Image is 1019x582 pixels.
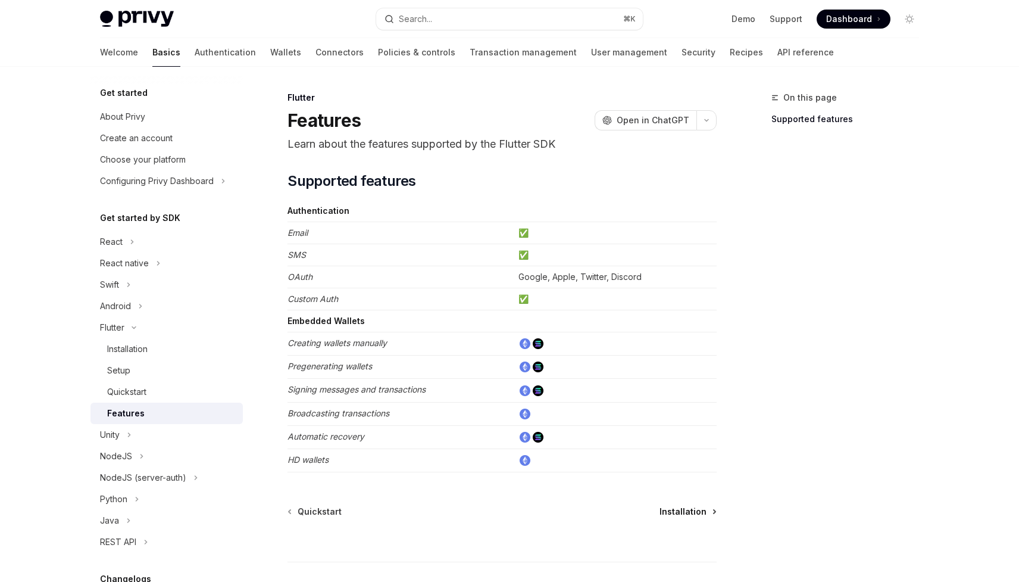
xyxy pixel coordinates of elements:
em: Pregenerating wallets [287,361,372,371]
div: NodeJS (server-auth) [100,471,186,485]
a: Support [770,13,802,25]
button: Open in ChatGPT [595,110,696,130]
strong: Authentication [287,206,349,216]
button: Configuring Privy Dashboard [90,170,243,192]
div: Installation [107,342,148,356]
a: Welcome [100,38,138,67]
em: OAuth [287,272,312,282]
strong: Embedded Wallets [287,316,365,326]
a: Demo [732,13,755,25]
a: User management [591,38,667,67]
span: Dashboard [826,13,872,25]
div: Quickstart [107,385,146,399]
a: API reference [777,38,834,67]
img: ethereum.png [520,338,530,349]
a: Supported features [771,110,929,129]
img: ethereum.png [520,362,530,372]
a: Security [682,38,715,67]
div: Features [107,406,145,421]
span: Installation [659,506,707,518]
a: Choose your platform [90,149,243,170]
div: About Privy [100,110,145,124]
a: Quickstart [289,506,342,518]
td: ✅ [514,222,717,244]
button: Toggle dark mode [900,10,919,29]
span: ⌘ K [623,14,636,24]
button: React native [90,253,243,274]
div: React [100,235,123,249]
em: Automatic recovery [287,431,364,441]
img: ethereum.png [520,455,530,466]
img: ethereum.png [520,385,530,396]
button: Flutter [90,317,243,338]
button: Python [90,488,243,510]
button: React [90,231,243,253]
em: Email [287,228,308,238]
a: Features [90,403,243,424]
img: solana.png [533,362,543,372]
button: NodeJS [90,446,243,467]
a: Dashboard [817,10,890,29]
button: Android [90,295,243,317]
a: Wallets [270,38,301,67]
a: Policies & controls [378,38,455,67]
img: ethereum.png [520,432,530,443]
div: Android [100,299,131,313]
em: HD wallets [287,455,329,465]
button: Search...⌘K [376,8,643,30]
a: Create an account [90,127,243,149]
div: Choose your platform [100,152,186,167]
a: About Privy [90,106,243,127]
div: Configuring Privy Dashboard [100,174,214,188]
button: Swift [90,274,243,295]
div: Flutter [100,320,124,335]
div: React native [100,256,149,270]
a: Installation [659,506,715,518]
h1: Features [287,110,361,131]
em: SMS [287,250,306,260]
a: Setup [90,360,243,381]
a: Recipes [730,38,763,67]
td: ✅ [514,244,717,266]
img: light logo [100,11,174,27]
h5: Get started [100,86,148,100]
em: Signing messages and transactions [287,384,426,394]
a: Basics [152,38,180,67]
a: Quickstart [90,381,243,403]
img: ethereum.png [520,409,530,419]
div: NodeJS [100,449,132,463]
button: REST API [90,531,243,553]
div: Create an account [100,131,173,145]
img: solana.png [533,338,543,349]
td: Google, Apple, Twitter, Discord [514,266,717,288]
span: Supported features [287,172,415,191]
em: Custom Auth [287,294,338,304]
em: Broadcasting transactions [287,408,389,418]
p: Learn about the features supported by the Flutter SDK [287,136,717,152]
div: Unity [100,428,120,442]
div: Swift [100,278,119,292]
td: ✅ [514,288,717,310]
div: Search... [399,12,432,26]
button: Java [90,510,243,531]
img: solana.png [533,385,543,396]
a: Authentication [195,38,256,67]
em: Creating wallets manually [287,338,387,348]
a: Transaction management [470,38,577,67]
div: Setup [107,363,130,378]
h5: Get started by SDK [100,211,180,225]
a: Installation [90,338,243,360]
div: Java [100,513,119,528]
div: Flutter [287,92,717,104]
img: solana.png [533,432,543,443]
span: Quickstart [298,506,342,518]
div: Python [100,492,127,506]
a: Connectors [315,38,364,67]
span: On this page [783,91,837,105]
div: REST API [100,535,136,549]
span: Open in ChatGPT [617,114,689,126]
button: NodeJS (server-auth) [90,467,243,488]
button: Unity [90,424,243,446]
